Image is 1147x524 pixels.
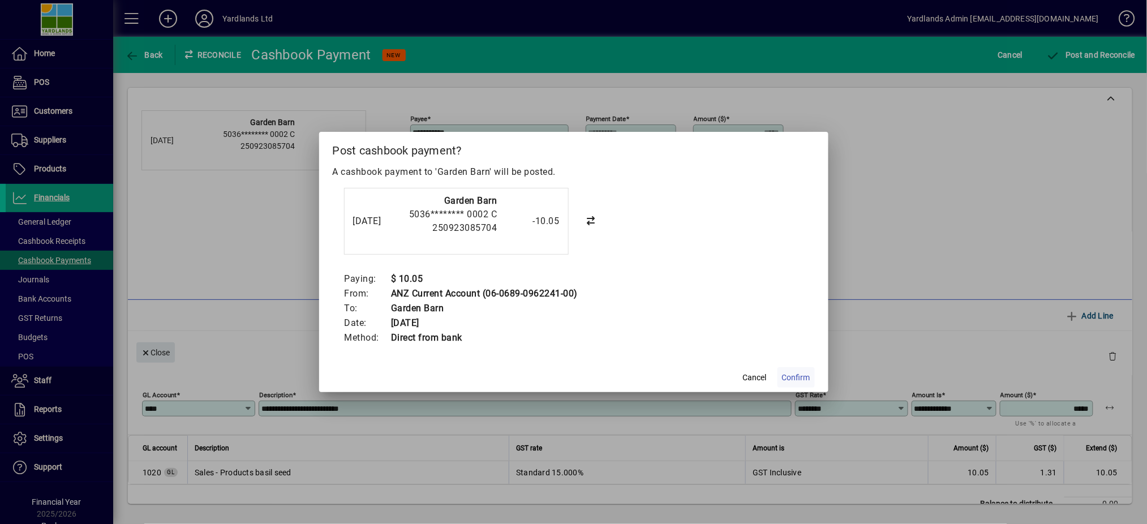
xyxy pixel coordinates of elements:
[390,286,578,301] td: ANZ Current Account (06-0689-0962241-00)
[503,214,560,228] div: -10.05
[390,330,578,345] td: Direct from bank
[737,367,773,388] button: Cancel
[344,316,391,330] td: Date:
[390,272,578,286] td: $ 10.05
[444,195,497,206] strong: Garden Barn
[777,367,815,388] button: Confirm
[344,330,391,345] td: Method:
[353,214,398,228] div: [DATE]
[743,372,767,384] span: Cancel
[344,301,391,316] td: To:
[390,301,578,316] td: Garden Barn
[390,316,578,330] td: [DATE]
[333,165,815,179] p: A cashbook payment to 'Garden Barn' will be posted.
[319,132,828,165] h2: Post cashbook payment?
[782,372,810,384] span: Confirm
[344,286,391,301] td: From:
[344,272,391,286] td: Paying:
